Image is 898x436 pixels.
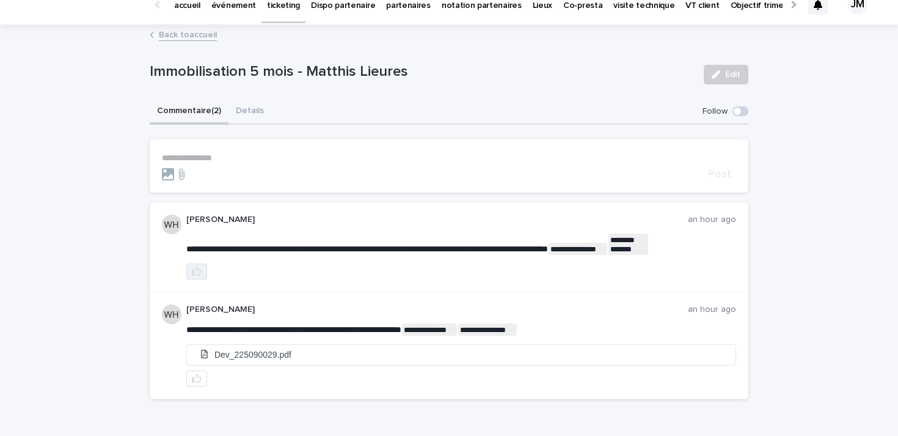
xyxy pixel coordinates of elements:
p: an hour ago [688,215,736,225]
p: [PERSON_NAME] [186,215,688,225]
li: Dev_225090029.pdf [187,345,736,365]
span: Post [708,169,731,180]
p: [PERSON_NAME] [186,305,688,315]
p: an hour ago [688,305,736,315]
a: Dev_225090029.pdf [187,345,736,366]
button: like this post [186,264,207,279]
span: Edit [725,70,740,79]
button: Post [703,169,736,180]
p: Immobilisation 5 mois - Matthis Lieures [150,63,694,81]
p: Follow [703,106,728,117]
button: Commentaire (2) [150,99,228,125]
button: like this post [186,371,207,386]
button: Edit [704,65,748,84]
a: Back toaccueil [159,27,217,41]
button: Details [228,99,271,125]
